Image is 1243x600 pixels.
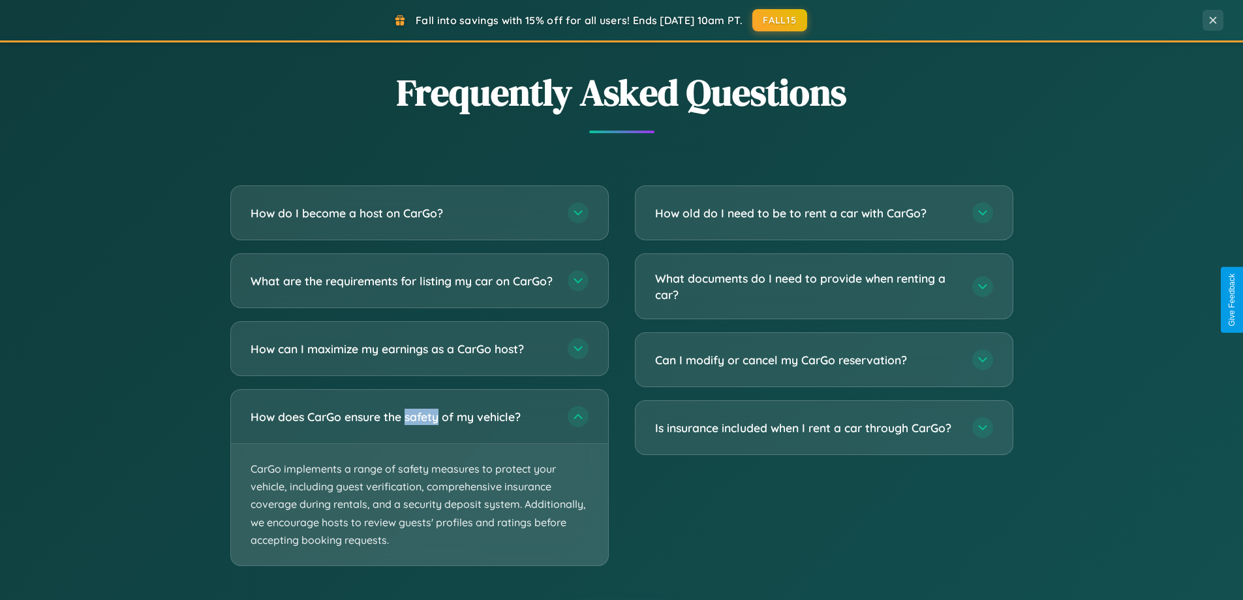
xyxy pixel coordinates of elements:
h3: How do I become a host on CarGo? [251,205,555,221]
h3: What are the requirements for listing my car on CarGo? [251,273,555,289]
h3: What documents do I need to provide when renting a car? [655,270,959,302]
div: Give Feedback [1227,274,1236,326]
span: Fall into savings with 15% off for all users! Ends [DATE] 10am PT. [416,14,743,27]
h3: Can I modify or cancel my CarGo reservation? [655,352,959,368]
h2: Frequently Asked Questions [230,67,1013,118]
h3: How does CarGo ensure the safety of my vehicle? [251,409,555,425]
h3: Is insurance included when I rent a car through CarGo? [655,420,959,436]
button: FALL15 [752,9,807,31]
p: CarGo implements a range of safety measures to protect your vehicle, including guest verification... [231,444,608,565]
h3: How old do I need to be to rent a car with CarGo? [655,205,959,221]
h3: How can I maximize my earnings as a CarGo host? [251,341,555,357]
